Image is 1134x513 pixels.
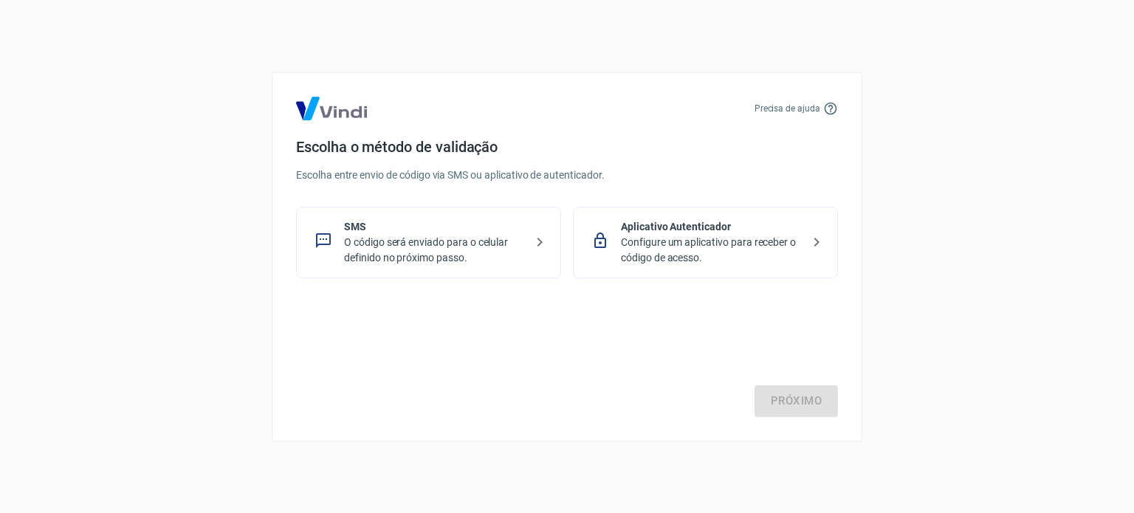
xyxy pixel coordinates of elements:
h4: Escolha o método de validação [296,138,838,156]
p: Escolha entre envio de código via SMS ou aplicativo de autenticador. [296,168,838,183]
p: Precisa de ajuda [755,102,820,115]
div: SMSO código será enviado para o celular definido no próximo passo. [296,207,561,278]
p: O código será enviado para o celular definido no próximo passo. [344,235,525,266]
p: SMS [344,219,525,235]
div: Aplicativo AutenticadorConfigure um aplicativo para receber o código de acesso. [573,207,838,278]
p: Aplicativo Autenticador [621,219,802,235]
img: Logo Vind [296,97,367,120]
p: Configure um aplicativo para receber o código de acesso. [621,235,802,266]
